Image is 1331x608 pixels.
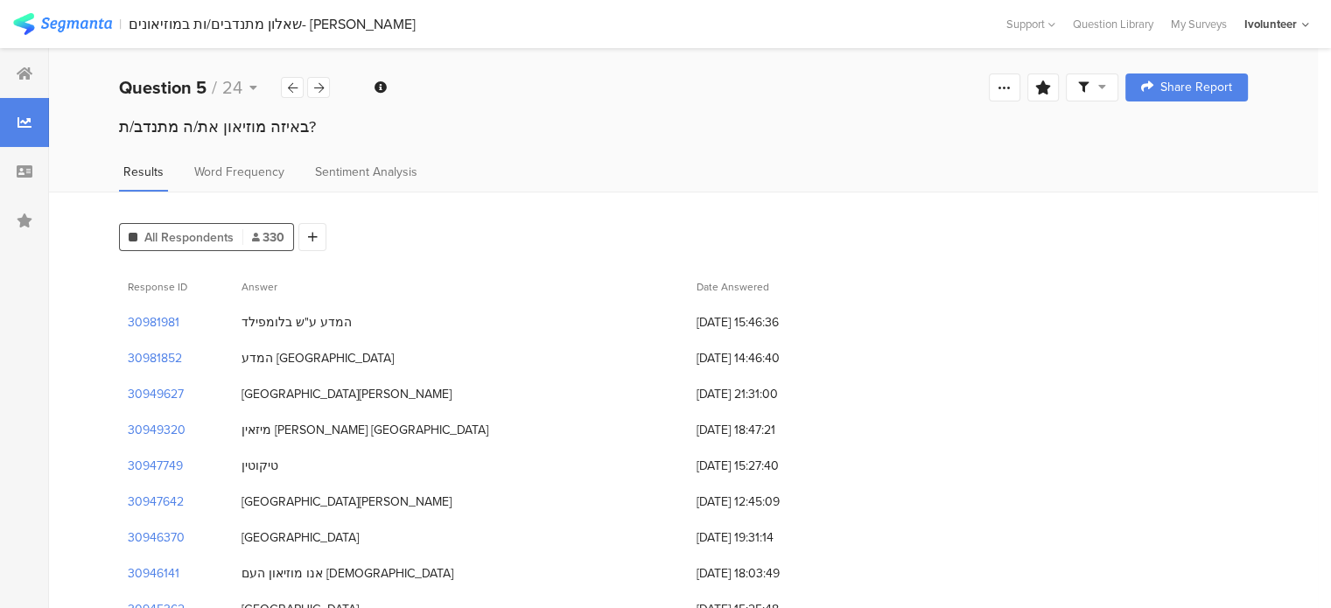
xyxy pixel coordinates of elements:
span: / [212,74,217,101]
span: [DATE] 19:31:14 [697,528,837,547]
section: 30946141 [128,564,179,583]
span: Sentiment Analysis [315,163,417,181]
span: Date Answered [697,279,769,295]
span: [DATE] 12:45:09 [697,493,837,511]
div: טיקוטין [242,457,278,475]
div: שאלון מתנדבים/ות במוזיאונים- [PERSON_NAME] [129,16,416,32]
span: [DATE] 15:46:36 [697,313,837,332]
span: Word Frequency [194,163,284,181]
div: המדע [GEOGRAPHIC_DATA] [242,349,394,367]
span: Response ID [128,279,187,295]
span: [DATE] 18:03:49 [697,564,837,583]
span: [DATE] 18:47:21 [697,421,837,439]
div: Support [1006,10,1055,38]
a: My Surveys [1162,16,1236,32]
section: 30949627 [128,385,184,403]
span: [DATE] 15:27:40 [697,457,837,475]
section: 30981981 [128,313,179,332]
span: Answer [242,279,277,295]
div: המדע ע"ש בלומפילד [242,313,352,332]
section: 30949320 [128,421,186,439]
span: Results [123,163,164,181]
div: אנו מוזיאון העם [DEMOGRAPHIC_DATA] [242,564,453,583]
span: [DATE] 14:46:40 [697,349,837,367]
b: Question 5 [119,74,207,101]
div: | [119,14,122,34]
section: 30981852 [128,349,182,367]
span: 24 [222,74,242,101]
div: Ivolunteer [1244,16,1297,32]
div: [GEOGRAPHIC_DATA] [242,528,359,547]
span: All Respondents [144,228,234,247]
div: מיזאין [PERSON_NAME] [GEOGRAPHIC_DATA] [242,421,488,439]
section: 30946370 [128,528,185,547]
div: [GEOGRAPHIC_DATA][PERSON_NAME] [242,385,452,403]
div: [GEOGRAPHIC_DATA][PERSON_NAME] [242,493,452,511]
section: 30947749 [128,457,183,475]
a: Question Library [1064,16,1162,32]
div: באיזה מוזיאון את/ה מתנדב/ת? [119,115,1248,138]
span: [DATE] 21:31:00 [697,385,837,403]
span: 330 [252,228,284,247]
span: Share Report [1160,81,1232,94]
section: 30947642 [128,493,184,511]
img: segmanta logo [13,13,112,35]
